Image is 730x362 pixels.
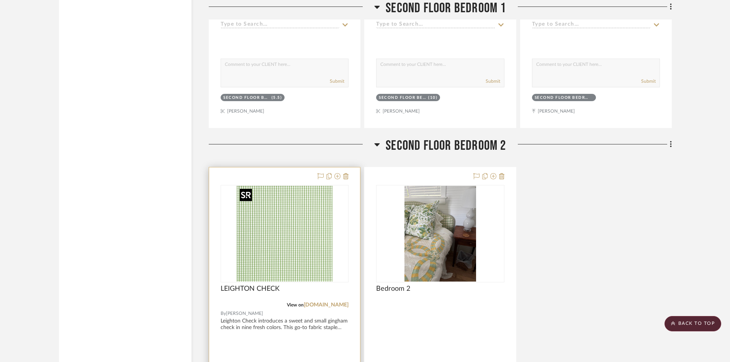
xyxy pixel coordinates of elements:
span: [PERSON_NAME] [226,310,263,317]
img: LEIGHTON CHECK [237,186,332,282]
button: Submit [641,78,656,85]
button: Submit [486,78,500,85]
input: Type to Search… [532,21,651,29]
span: Bedroom 2 [376,285,410,293]
span: View on [287,303,304,307]
input: Type to Search… [376,21,495,29]
div: Second Floor Bedroom 1 [379,95,426,101]
div: Second Floor Bedroom 1 [535,95,591,101]
input: Type to Search… [221,21,339,29]
img: Bedroom 2 [404,186,476,282]
div: 0 [221,185,348,282]
span: Second Floor Bedroom 2 [386,138,506,154]
div: (10) [428,95,437,101]
div: 0 [376,185,504,282]
button: Submit [330,78,344,85]
span: By [221,310,226,317]
a: [DOMAIN_NAME] [304,302,349,308]
span: LEIGHTON CHECK [221,285,280,293]
scroll-to-top-button: BACK TO TOP [665,316,721,331]
div: Second Floor Bedroom 1 [223,95,270,101]
div: (5.5) [272,95,282,101]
